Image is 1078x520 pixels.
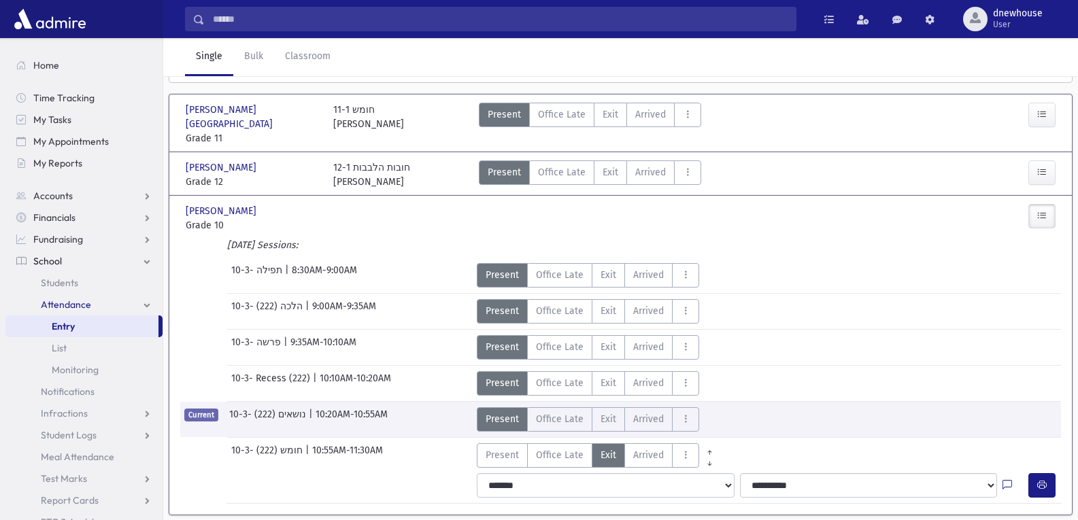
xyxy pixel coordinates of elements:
[312,299,376,324] span: 9:00AM-9:35AM
[41,385,95,398] span: Notifications
[33,233,83,245] span: Fundraising
[41,451,114,463] span: Meal Attendance
[633,304,664,318] span: Arrived
[536,268,584,282] span: Office Late
[41,407,88,419] span: Infractions
[5,337,163,359] a: List
[33,92,95,104] span: Time Tracking
[635,165,666,179] span: Arrived
[5,207,163,228] a: Financials
[41,298,91,311] span: Attendance
[231,263,285,288] span: 10-3- תפילה
[5,468,163,489] a: Test Marks
[5,54,163,76] a: Home
[601,340,616,354] span: Exit
[477,407,699,432] div: AttTypes
[603,107,618,122] span: Exit
[633,448,664,462] span: Arrived
[536,340,584,354] span: Office Late
[479,103,701,145] div: AttTypes
[477,299,699,324] div: AttTypes
[312,443,383,468] span: 10:55AM-11:30AM
[601,412,616,426] span: Exit
[488,107,521,122] span: Present
[699,454,720,465] a: All Later
[33,255,62,267] span: School
[993,19,1043,30] span: User
[486,340,519,354] span: Present
[284,335,290,360] span: |
[5,109,163,131] a: My Tasks
[292,263,357,288] span: 8:30AM-9:00AM
[603,165,618,179] span: Exit
[313,371,320,396] span: |
[993,8,1043,19] span: dnewhouse
[231,299,305,324] span: 10-3- הלכה (222)
[5,402,163,424] a: Infractions
[227,239,298,251] i: [DATE] Sessions:
[333,160,410,189] div: 12-1 חובות הלבבות [PERSON_NAME]
[231,371,313,396] span: 10-3- Recess (222)
[5,359,163,381] a: Monitoring
[5,424,163,446] a: Student Logs
[601,268,616,282] span: Exit
[309,407,316,432] span: |
[536,412,584,426] span: Office Late
[186,175,320,189] span: Grade 12
[186,131,320,145] span: Grade 11
[486,448,519,462] span: Present
[52,364,99,376] span: Monitoring
[33,190,73,202] span: Accounts
[5,272,163,294] a: Students
[316,407,388,432] span: 10:20AM-10:55AM
[633,268,664,282] span: Arrived
[52,320,75,332] span: Entry
[633,412,664,426] span: Arrived
[479,160,701,189] div: AttTypes
[33,114,71,126] span: My Tasks
[538,107,586,122] span: Office Late
[536,304,584,318] span: Office Late
[633,340,664,354] span: Arrived
[699,443,720,454] a: All Prior
[601,304,616,318] span: Exit
[538,165,586,179] span: Office Late
[486,268,519,282] span: Present
[5,381,163,402] a: Notifications
[41,472,87,485] span: Test Marks
[33,135,109,148] span: My Appointments
[5,228,163,250] a: Fundraising
[41,277,78,289] span: Students
[486,376,519,390] span: Present
[5,294,163,315] a: Attendance
[231,443,305,468] span: 10-3- חומש (222)
[477,371,699,396] div: AttTypes
[274,38,341,76] a: Classroom
[5,315,158,337] a: Entry
[486,412,519,426] span: Present
[233,38,274,76] a: Bulk
[184,409,218,421] span: Current
[601,448,616,462] span: Exit
[635,107,666,122] span: Arrived
[41,494,99,506] span: Report Cards
[536,448,584,462] span: Office Late
[477,263,699,288] div: AttTypes
[186,103,320,131] span: [PERSON_NAME][GEOGRAPHIC_DATA]
[601,376,616,390] span: Exit
[285,263,292,288] span: |
[305,443,312,468] span: |
[186,204,259,218] span: [PERSON_NAME]
[11,5,89,33] img: AdmirePro
[41,429,97,441] span: Student Logs
[229,407,309,432] span: 10-3- נושאים (222)
[33,157,82,169] span: My Reports
[305,299,312,324] span: |
[486,304,519,318] span: Present
[477,443,720,468] div: AttTypes
[5,152,163,174] a: My Reports
[633,376,664,390] span: Arrived
[33,59,59,71] span: Home
[5,87,163,109] a: Time Tracking
[5,250,163,272] a: School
